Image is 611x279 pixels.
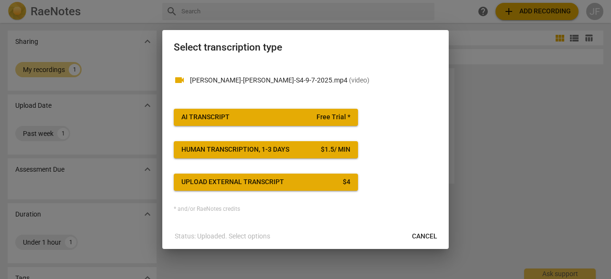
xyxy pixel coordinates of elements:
p: Status: Uploaded. Select options [175,231,270,241]
div: $ 4 [343,177,350,187]
span: Cancel [412,232,437,241]
div: Upload external transcript [181,177,284,187]
button: Human transcription, 1-3 days$1.5/ min [174,141,358,158]
span: ( video ) [349,76,369,84]
div: $ 1.5 / min [321,145,350,155]
div: * and/or RaeNotes credits [174,206,437,213]
div: AI Transcript [181,113,230,122]
button: AI TranscriptFree Trial * [174,109,358,126]
button: Upload external transcript$4 [174,174,358,191]
span: Free Trial * [316,113,350,122]
p: Jenn Frye-V. Roth-S4-9-7-2025.mp4(video) [190,75,437,85]
button: Cancel [404,228,445,245]
div: Human transcription, 1-3 days [181,145,289,155]
h2: Select transcription type [174,41,437,53]
span: videocam [174,74,185,86]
